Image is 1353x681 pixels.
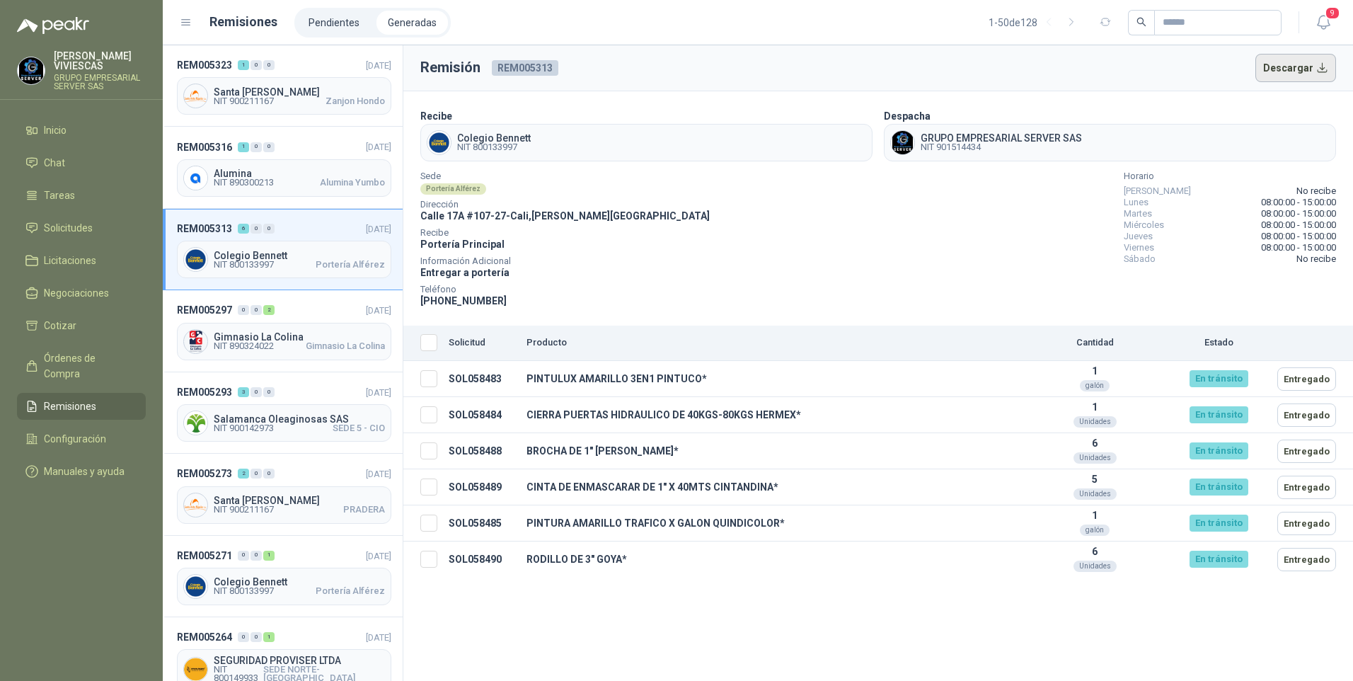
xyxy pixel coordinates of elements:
[1124,208,1152,219] span: Martes
[238,60,249,70] div: 1
[1124,253,1156,265] span: Sábado
[1080,380,1110,391] div: galón
[17,312,146,339] a: Cotizar
[54,51,146,71] p: [PERSON_NAME] VIVIESCAS
[420,201,710,208] span: Dirección
[214,332,385,342] span: Gimnasio La Colina
[420,110,452,122] b: Recibe
[54,74,146,91] p: GRUPO EMPRESARIAL SERVER SAS
[251,142,262,152] div: 0
[238,551,249,561] div: 0
[1165,433,1272,469] td: En tránsito
[214,261,274,269] span: NIT 800133997
[163,454,403,535] a: REM005273200[DATE] Company LogoSanta [PERSON_NAME]NIT 900211167PRADERA
[163,45,403,127] a: REM005323100[DATE] Company LogoSanta [PERSON_NAME]NIT 900211167Zanjon Hondo
[521,469,1024,505] td: CINTA DE ENMASCARAR DE 1" X 40MTS CINTANDINA*
[163,209,403,290] a: REM005313600[DATE] Company LogoColegio BennettNIT 800133997Portería Alférez
[366,60,391,71] span: [DATE]
[177,57,232,73] span: REM005323
[443,469,521,505] td: SOL058489
[214,656,385,665] span: SEGURIDAD PROVISER LTDA
[1190,406,1248,423] div: En tránsito
[1325,6,1340,20] span: 9
[326,97,385,105] span: Zanjon Hondo
[1296,253,1336,265] span: No recibe
[1277,476,1336,499] button: Entregado
[214,342,274,350] span: NIT 890324022
[316,587,385,595] span: Portería Alférez
[443,326,521,361] th: Solicitud
[1277,512,1336,535] button: Entregado
[1165,397,1272,433] td: En tránsito
[1190,442,1248,459] div: En tránsito
[420,295,507,307] span: [PHONE_NUMBER]
[366,632,391,643] span: [DATE]
[443,505,521,542] td: SOL058485
[333,424,385,433] span: SEDE 5 - CIO
[420,267,509,278] span: Entregar a portería
[214,414,385,424] span: Salamanca Oleaginosas SAS
[184,493,207,517] img: Company Logo
[492,60,558,76] span: REM005313
[184,248,207,271] img: Company Logo
[177,139,232,155] span: REM005316
[443,542,521,578] td: SOL058490
[443,433,521,469] td: SOL058488
[177,384,232,400] span: REM005293
[238,387,249,397] div: 3
[1124,231,1153,242] span: Jueves
[177,221,232,236] span: REM005313
[316,261,385,269] span: Portería Alférez
[263,469,275,479] div: 0
[163,290,403,372] a: REM005297002[DATE] Company LogoGimnasio La ColinaNIT 890324022Gimnasio La Colina
[163,127,403,208] a: REM005316100[DATE] Company LogoAluminaNIT 890300213Alumina Yumbo
[457,143,531,151] span: NIT 800133997
[17,458,146,485] a: Manuales y ayuda
[320,178,385,187] span: Alumina Yumbo
[17,393,146,420] a: Remisiones
[17,17,89,34] img: Logo peakr
[238,469,249,479] div: 2
[177,302,232,318] span: REM005297
[163,372,403,454] a: REM005293300[DATE] Company LogoSalamanca Oleaginosas SASNIT 900142973SEDE 5 - CIO
[44,253,96,268] span: Licitaciones
[263,551,275,561] div: 1
[1073,561,1117,572] div: Unidades
[1165,326,1272,361] th: Estado
[1261,242,1336,253] span: 08:00:00 - 15:00:00
[17,345,146,387] a: Órdenes de Compra
[457,133,531,143] span: Colegio Bennett
[251,551,262,561] div: 0
[44,399,96,414] span: Remisiones
[263,305,275,315] div: 2
[366,387,391,398] span: [DATE]
[251,469,262,479] div: 0
[297,11,371,35] a: Pendientes
[366,142,391,152] span: [DATE]
[420,286,710,293] span: Teléfono
[44,155,65,171] span: Chat
[420,183,486,195] div: Portería Alférez
[214,178,274,187] span: NIT 890300213
[521,361,1024,397] td: PINTULUX AMARILLO 3EN1 PINTUCO*
[1073,488,1117,500] div: Unidades
[1165,542,1272,578] td: En tránsito
[521,542,1024,578] td: RODILLO DE 3" GOYA*
[443,361,521,397] td: SOL058483
[263,632,275,642] div: 1
[1080,525,1110,536] div: galón
[17,247,146,274] a: Licitaciones
[921,133,1082,143] span: GRUPO EMPRESARIAL SERVER SAS
[1165,469,1272,505] td: En tránsito
[44,431,106,447] span: Configuración
[376,11,448,35] li: Generadas
[1136,17,1146,27] span: search
[1165,505,1272,542] td: En tránsito
[214,587,274,595] span: NIT 800133997
[420,210,710,222] span: Calle 17A #107-27 - Cali , [PERSON_NAME][GEOGRAPHIC_DATA]
[263,387,275,397] div: 0
[306,342,385,350] span: Gimnasio La Colina
[214,87,385,97] span: Santa [PERSON_NAME]
[1124,185,1191,197] span: [PERSON_NAME]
